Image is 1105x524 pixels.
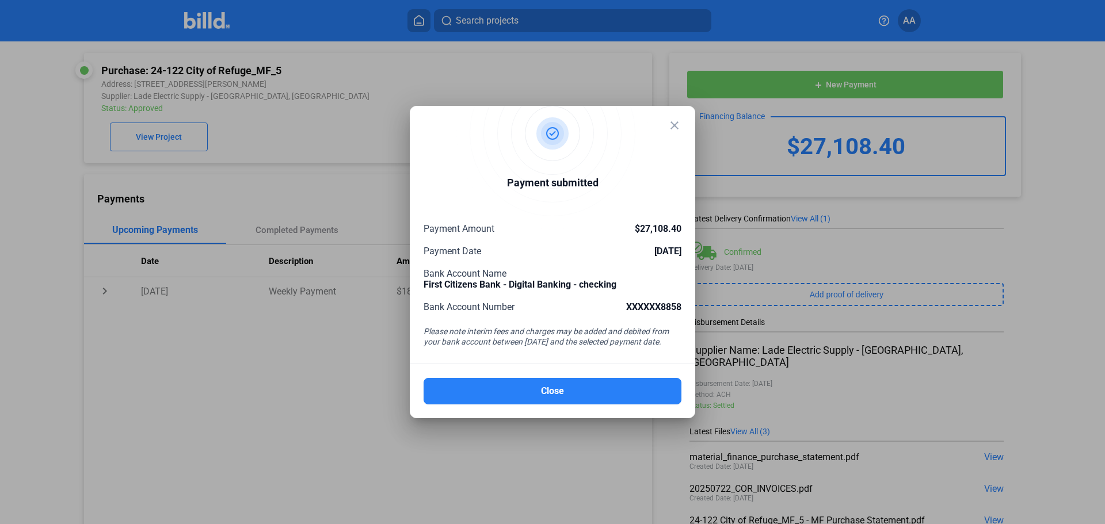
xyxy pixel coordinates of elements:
div: Payment submitted [507,175,599,194]
span: $27,108.40 [635,223,681,234]
button: Close [424,378,681,404]
span: XXXXXX8858 [626,301,681,312]
span: Bank Account Number [424,301,515,312]
span: [DATE] [654,246,681,257]
mat-icon: close [668,118,681,132]
div: Please note interim fees and charges may be added and debited from your bank account between [DAT... [424,326,681,350]
span: Payment Date [424,246,481,257]
span: Bank Account Name [424,268,506,279]
span: First Citizens Bank - Digital Banking - checking [424,279,616,290]
span: Payment Amount [424,223,494,234]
